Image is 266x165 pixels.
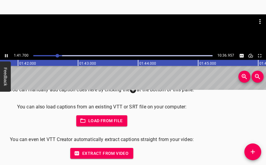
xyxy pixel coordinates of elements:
[199,61,216,66] text: 01:45.000
[10,136,194,143] p: You can even let VTT Creator automatically extract captions straight from your video:
[247,52,255,60] button: Change Playback Speed
[76,115,128,126] button: Load from file
[244,143,261,160] button: Add Cue
[252,71,264,83] button: Zoom Out
[256,52,264,60] button: Toggle fullscreen
[10,103,194,110] p: You can also load captions from an existing VTT or SRT file on your computer:
[2,52,10,60] button: Play/Pause
[217,53,234,57] span: 10:36.957
[10,86,194,94] p: You can manually add caption cues here by clicking the at the bottom of this pane.
[33,55,212,56] div: Play progress
[81,117,123,125] span: Load from file
[70,148,133,159] button: Extract from video
[14,53,29,57] span: Current Time
[238,52,246,60] div: Hide/Show Captions
[139,61,156,66] text: 01:44.000
[79,61,96,66] text: 01:43.000
[19,61,36,66] text: 01:42.000
[238,71,250,83] button: Zoom In
[238,52,246,60] button: Toggle captions
[75,150,128,157] span: Extract from video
